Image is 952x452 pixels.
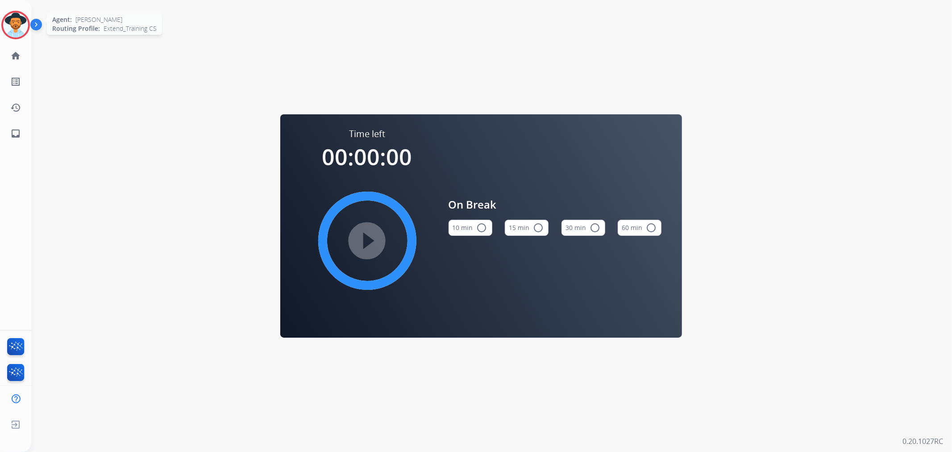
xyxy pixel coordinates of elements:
[104,24,157,33] span: Extend_Training CS
[10,76,21,87] mat-icon: list_alt
[505,220,549,236] button: 15 min
[75,15,122,24] span: [PERSON_NAME]
[533,222,544,233] mat-icon: radio_button_unchecked
[3,13,28,38] img: avatar
[590,222,600,233] mat-icon: radio_button_unchecked
[349,128,385,140] span: Time left
[561,220,605,236] button: 30 min
[449,197,662,213] span: On Break
[902,436,943,447] p: 0.20.1027RC
[52,24,100,33] span: Routing Profile:
[477,222,487,233] mat-icon: radio_button_unchecked
[52,15,72,24] span: Agent:
[322,142,412,172] span: 00:00:00
[10,128,21,139] mat-icon: inbox
[10,102,21,113] mat-icon: history
[10,50,21,61] mat-icon: home
[646,222,657,233] mat-icon: radio_button_unchecked
[618,220,661,236] button: 60 min
[449,220,492,236] button: 10 min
